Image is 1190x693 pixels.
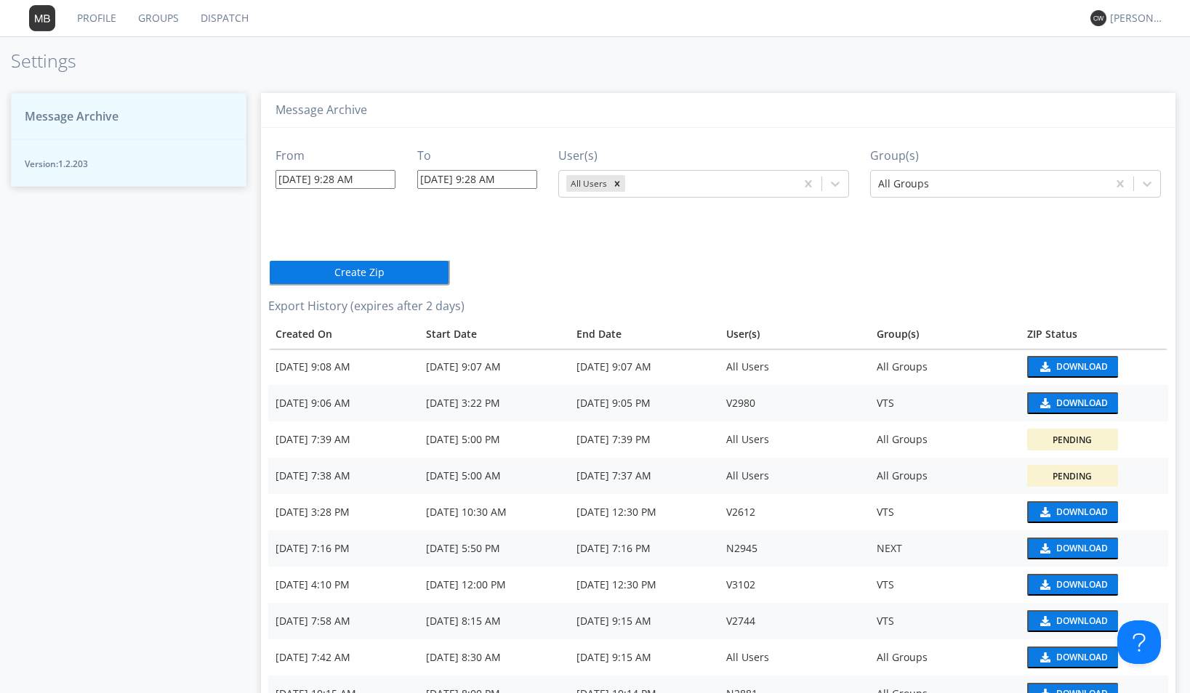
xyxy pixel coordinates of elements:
[268,300,1168,313] h3: Export History (expires after 2 days)
[1038,580,1050,590] img: download media button
[877,432,1013,447] div: All Groups
[426,469,562,483] div: [DATE] 5:00 AM
[1117,620,1161,664] iframe: Toggle Customer Support
[569,320,720,349] th: Toggle SortBy
[29,5,55,31] img: 373638.png
[1027,574,1118,596] button: Download
[1056,653,1108,662] div: Download
[576,360,712,374] div: [DATE] 9:07 AM
[726,360,862,374] div: All Users
[1038,362,1050,372] img: download media button
[1038,507,1050,517] img: download media button
[276,360,411,374] div: [DATE] 9:08 AM
[1056,617,1108,625] div: Download
[1020,320,1168,349] th: Toggle SortBy
[1027,356,1161,378] a: download media buttonDownload
[1053,470,1092,482] div: Pending
[276,614,411,628] div: [DATE] 7:58 AM
[558,150,849,163] h3: User(s)
[576,432,712,447] div: [DATE] 7:39 PM
[276,396,411,410] div: [DATE] 9:06 AM
[276,432,411,447] div: [DATE] 7:39 AM
[1027,392,1118,414] button: Download
[276,469,411,483] div: [DATE] 7:38 AM
[426,432,562,447] div: [DATE] 5:00 PM
[1038,652,1050,662] img: download media button
[726,396,862,410] div: V2980
[877,469,1013,483] div: All Groups
[877,541,1013,556] div: NEXT
[1027,574,1161,596] a: download media buttonDownload
[1053,434,1092,446] div: Pending
[268,259,450,285] button: Create Zip
[1038,398,1050,408] img: download media button
[726,614,862,628] div: V2744
[1027,610,1118,632] button: Download
[576,650,712,665] div: [DATE] 9:15 AM
[726,505,862,519] div: V2612
[576,469,712,483] div: [DATE] 7:37 AM
[426,505,562,519] div: [DATE] 10:30 AM
[726,650,862,665] div: All Users
[419,320,569,349] th: Toggle SortBy
[1027,538,1118,559] button: Download
[1056,580,1108,589] div: Download
[576,577,712,592] div: [DATE] 12:30 PM
[426,650,562,665] div: [DATE] 8:30 AM
[426,614,562,628] div: [DATE] 8:15 AM
[276,104,1161,117] h3: Message Archive
[1027,647,1161,668] a: download media buttonDownload
[11,93,246,140] button: Message Archive
[877,614,1013,628] div: VTS
[877,505,1013,519] div: VTS
[1038,616,1050,626] img: download media button
[726,577,862,592] div: V3102
[719,320,869,349] th: User(s)
[576,505,712,519] div: [DATE] 12:30 PM
[1027,392,1161,414] a: download media buttonDownload
[1027,356,1118,378] button: Download
[877,650,1013,665] div: All Groups
[11,139,246,187] button: Version:1.2.203
[870,150,1161,163] h3: Group(s)
[276,650,411,665] div: [DATE] 7:42 AM
[877,360,1013,374] div: All Groups
[417,150,537,163] h3: To
[426,541,562,556] div: [DATE] 5:50 PM
[1056,544,1108,553] div: Download
[1027,538,1161,559] a: download media buttonDownload
[877,577,1013,592] div: VTS
[268,320,419,349] th: Toggle SortBy
[1027,501,1161,523] a: download media buttonDownload
[877,396,1013,410] div: VTS
[426,396,562,410] div: [DATE] 3:22 PM
[609,175,625,192] div: Remove All Users
[276,577,411,592] div: [DATE] 4:10 PM
[276,505,411,519] div: [DATE] 3:28 PM
[1110,11,1165,25] div: [PERSON_NAME] *
[426,577,562,592] div: [DATE] 12:00 PM
[276,541,411,556] div: [DATE] 7:16 PM
[726,432,862,447] div: All Users
[1090,10,1106,26] img: 373638.png
[1056,399,1108,408] div: Download
[1056,362,1108,371] div: Download
[869,320,1020,349] th: Group(s)
[566,175,609,192] div: All Users
[426,360,562,374] div: [DATE] 9:07 AM
[25,158,233,170] span: Version: 1.2.203
[1027,501,1118,523] button: Download
[1038,543,1050,554] img: download media button
[576,396,712,410] div: [DATE] 9:05 PM
[1027,610,1161,632] a: download media buttonDownload
[25,108,118,125] span: Message Archive
[1056,508,1108,516] div: Download
[1027,647,1118,668] button: Download
[576,614,712,628] div: [DATE] 9:15 AM
[726,469,862,483] div: All Users
[276,150,395,163] h3: From
[576,541,712,556] div: [DATE] 7:16 PM
[726,541,862,556] div: N2945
